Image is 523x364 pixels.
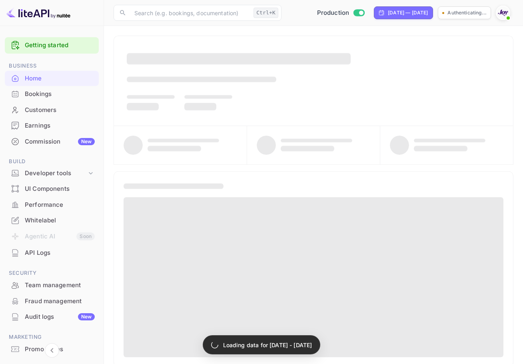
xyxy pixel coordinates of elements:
[5,86,99,102] div: Bookings
[5,118,99,134] div: Earnings
[5,342,99,356] a: Promo codes
[25,281,95,290] div: Team management
[5,309,99,324] a: Audit logsNew
[5,269,99,278] span: Security
[5,333,99,342] span: Marketing
[25,74,95,83] div: Home
[25,137,95,146] div: Commission
[5,62,99,70] span: Business
[388,9,428,16] div: [DATE] — [DATE]
[5,37,99,54] div: Getting started
[5,86,99,101] a: Bookings
[5,245,99,261] div: API Logs
[25,248,95,258] div: API Logs
[78,313,95,320] div: New
[25,297,95,306] div: Fraud management
[25,312,95,322] div: Audit logs
[254,8,278,18] div: Ctrl+K
[25,169,87,178] div: Developer tools
[5,134,99,150] div: CommissionNew
[5,213,99,228] a: Whitelabel
[25,345,95,354] div: Promo codes
[25,106,95,115] div: Customers
[25,121,95,130] div: Earnings
[25,184,95,194] div: UI Components
[447,9,487,16] p: Authenticating...
[5,102,99,118] div: Customers
[5,197,99,212] a: Performance
[78,138,95,145] div: New
[5,181,99,197] div: UI Components
[5,157,99,166] span: Build
[130,5,250,21] input: Search (e.g. bookings, documentation)
[314,8,368,18] div: Switch to Sandbox mode
[5,118,99,133] a: Earnings
[25,216,95,225] div: Whitelabel
[5,294,99,308] a: Fraud management
[497,6,509,19] img: With Joy
[6,6,70,19] img: LiteAPI logo
[25,90,95,99] div: Bookings
[5,166,99,180] div: Developer tools
[5,294,99,309] div: Fraud management
[5,197,99,213] div: Performance
[317,8,349,18] span: Production
[5,342,99,357] div: Promo codes
[5,245,99,260] a: API Logs
[5,278,99,293] div: Team management
[45,343,59,358] button: Collapse navigation
[25,200,95,210] div: Performance
[5,102,99,117] a: Customers
[5,71,99,86] a: Home
[5,309,99,325] div: Audit logsNew
[223,341,312,349] p: Loading data for [DATE] - [DATE]
[25,41,95,50] a: Getting started
[5,134,99,149] a: CommissionNew
[5,278,99,292] a: Team management
[5,181,99,196] a: UI Components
